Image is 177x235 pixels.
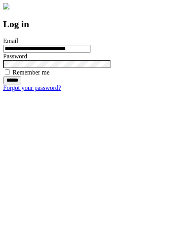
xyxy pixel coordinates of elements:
[3,19,174,30] h2: Log in
[3,84,61,91] a: Forgot your password?
[3,3,9,9] img: logo-4e3dc11c47720685a147b03b5a06dd966a58ff35d612b21f08c02c0306f2b779.png
[3,37,18,44] label: Email
[13,69,50,76] label: Remember me
[3,53,27,60] label: Password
